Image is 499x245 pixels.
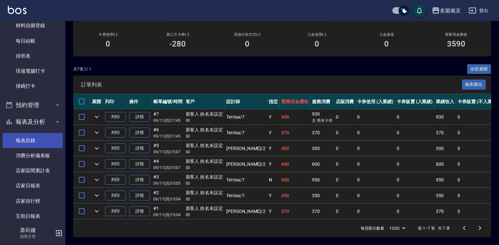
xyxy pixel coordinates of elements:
[334,204,356,219] td: 0
[356,188,395,203] td: 0
[225,125,267,141] td: Terrisa /7
[280,172,310,188] td: 950
[152,125,184,141] td: #6
[334,94,356,109] th: 店販消費
[152,157,184,172] td: #4
[267,157,280,172] td: Y
[92,206,102,216] button: expand row
[356,204,395,219] td: 0
[129,143,150,154] a: 詳情
[334,109,356,125] td: 0
[186,158,223,165] div: 新客人 姓名未設定
[186,142,223,149] div: 新客人 姓名未設定
[92,112,102,122] button: expand row
[267,204,280,219] td: Y
[170,39,186,48] h3: -280
[3,33,63,48] a: 每日結帳
[151,32,205,37] h2: 第三方卡券(-)
[92,143,102,153] button: expand row
[280,109,310,125] td: 650
[81,32,135,37] h2: 卡券使用(-)
[153,165,182,171] p: 09/11 (四) 15:07
[334,157,356,172] td: 0
[310,172,334,188] td: 950
[152,94,184,109] th: 帳單編號/時間
[186,174,223,180] div: 新客人 姓名未設定
[280,94,310,109] th: 營業現金應收
[395,157,435,172] td: 0
[105,143,126,154] button: 列印
[3,178,63,193] a: 店家日報表
[186,126,223,133] div: 新客人 姓名未設定
[310,204,334,219] td: 370
[435,204,456,219] td: 370
[435,125,456,141] td: 370
[360,32,414,37] h2: 入金儲值
[153,118,182,123] p: 09/11 (四) 17:45
[395,94,435,109] th: 卡券販賣 (入業績)
[186,118,223,123] p: 00
[267,141,280,156] td: Y
[356,125,395,141] td: 0
[435,157,456,172] td: 600
[153,212,182,218] p: 09/11 (四) 15:04
[81,82,462,88] span: 訂單列表
[334,125,356,141] td: 0
[186,205,223,212] div: 新客人 姓名未設定
[105,191,126,201] button: 列印
[315,39,319,48] h3: 0
[3,133,63,148] a: 報表目錄
[310,141,334,156] td: 300
[356,109,395,125] td: 0
[310,157,334,172] td: 600
[334,172,356,188] td: 0
[387,219,408,237] div: 1000
[435,109,456,125] td: 930
[334,141,356,156] td: 0
[92,159,102,169] button: expand row
[435,94,456,109] th: 業績收入
[395,172,435,188] td: 0
[435,141,456,156] td: 300
[3,209,63,224] a: 互助日報表
[3,97,63,114] button: 預約管理
[3,64,63,79] a: 現場電腦打卡
[395,125,435,141] td: 0
[225,141,267,156] td: [PERSON_NAME] /2
[466,5,491,17] button: 登出
[153,180,182,186] p: 09/11 (四) 15:05
[395,109,435,125] td: 0
[462,81,486,87] a: 報表匯出
[356,157,395,172] td: 0
[225,188,267,203] td: Terrisa /7
[356,141,395,156] td: 0
[418,225,450,231] p: 第 1–7 筆 共 7 筆
[129,175,150,185] a: 詳情
[8,6,26,14] img: Logo
[20,234,53,239] p: 高階主管
[280,157,310,172] td: 600
[186,212,223,218] p: 00
[3,148,63,163] a: 消費分析儀表板
[385,39,389,48] h3: 0
[225,172,267,188] td: Terrisa /7
[3,48,63,64] a: 排班表
[3,113,63,130] button: 報表及分析
[129,112,150,122] a: 詳情
[280,125,310,141] td: 370
[267,109,280,125] td: Y
[105,175,126,185] button: 列印
[152,109,184,125] td: #7
[153,133,182,139] p: 09/11 (四) 17:45
[105,128,126,138] button: 列印
[92,175,102,185] button: expand row
[184,94,225,109] th: 客戶
[467,64,491,74] button: 全部展開
[153,149,182,155] p: 09/11 (四) 15:07
[186,133,223,139] p: 00
[361,225,384,231] p: 每頁顯示數量
[429,4,463,17] button: 名留南京
[92,128,102,138] button: expand row
[245,39,250,48] h3: 0
[20,227,53,234] h5: 蕭莉姍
